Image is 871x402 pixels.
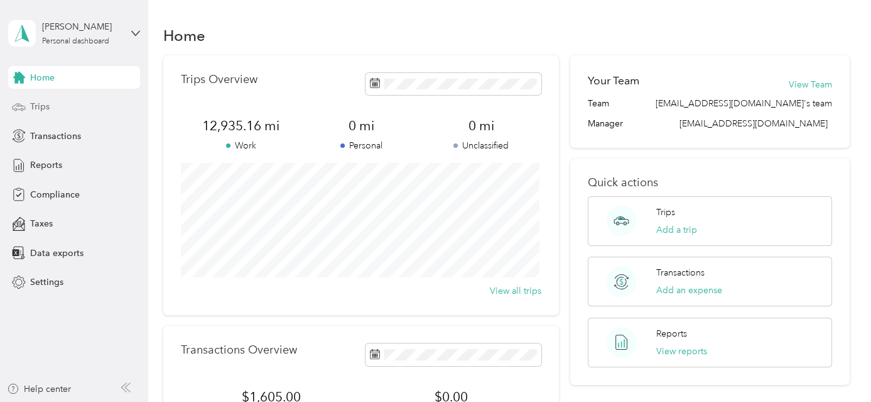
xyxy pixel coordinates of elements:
button: View all trips [490,284,541,298]
div: Personal dashboard [42,38,109,45]
iframe: Everlance-gr Chat Button Frame [801,332,871,402]
span: Trips [30,100,50,113]
span: [EMAIL_ADDRESS][DOMAIN_NAME] [679,118,828,129]
p: Unclassified [421,139,541,152]
span: Home [30,71,55,84]
button: Add a trip [656,223,697,237]
p: Quick actions [588,176,832,189]
button: Add an expense [656,284,722,297]
span: Taxes [30,217,53,230]
span: 0 mi [421,117,541,135]
span: Compliance [30,188,80,201]
span: Settings [30,276,63,289]
p: Transactions Overview [181,343,297,357]
p: Trips [656,206,675,219]
button: View Team [789,78,832,91]
div: [PERSON_NAME] [42,20,121,33]
span: Data exports [30,247,84,260]
span: 12,935.16 mi [181,117,301,135]
p: Reports [656,327,687,340]
p: Work [181,139,301,152]
p: Personal [301,139,421,152]
span: 0 mi [301,117,421,135]
button: Help center [7,382,71,396]
h1: Home [163,29,205,42]
span: Manager [588,117,623,130]
h2: Your Team [588,73,639,89]
span: Reports [30,159,62,172]
p: Transactions [656,266,705,279]
p: Trips Overview [181,73,257,86]
span: Team [588,97,609,110]
span: [EMAIL_ADDRESS][DOMAIN_NAME]'s team [656,97,832,110]
span: Transactions [30,130,81,143]
button: View reports [656,345,707,358]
